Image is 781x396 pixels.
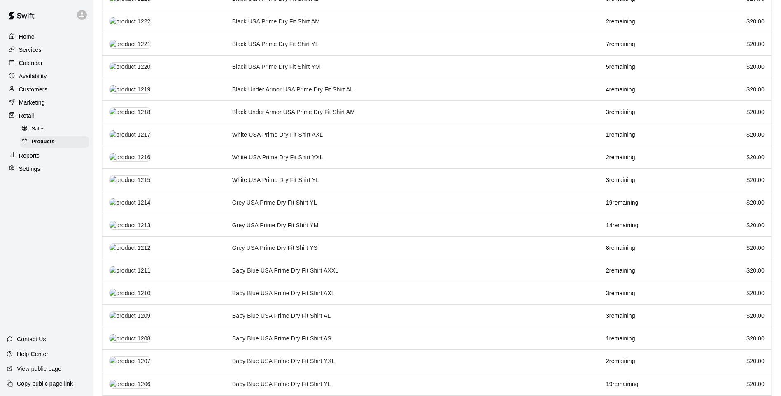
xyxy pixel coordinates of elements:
[7,30,86,43] a: Home
[606,357,695,365] p: 2 remaining
[7,96,86,109] a: Marketing
[702,327,771,350] td: $ 20.00
[702,78,771,101] td: $ 20.00
[702,10,771,33] td: $ 20.00
[7,109,86,122] a: Retail
[226,373,599,395] td: Baby Blue USA Prime Dry Fit Shirt YL
[226,305,599,327] td: Baby Blue USA Prime Dry Fit Shirt AL
[20,136,89,148] div: Products
[19,46,42,54] p: Services
[109,153,151,162] img: product 1216
[702,123,771,146] td: $ 20.00
[702,305,771,327] td: $ 20.00
[20,135,93,148] a: Products
[226,146,599,169] td: White USA Prime Dry Fit Shirt YXL
[606,266,695,275] p: 2 remaining
[702,237,771,259] td: $ 20.00
[109,175,151,184] img: product 1215
[702,350,771,373] td: $ 20.00
[7,163,86,175] a: Settings
[702,373,771,395] td: $ 20.00
[226,101,599,123] td: Black Under Armor USA Prime Dry Fit Shirt AM
[19,72,47,80] p: Availability
[17,365,61,373] p: View public page
[702,101,771,123] td: $ 20.00
[109,198,151,207] img: product 1214
[606,198,695,207] p: 19 remaining
[109,380,151,389] img: product 1206
[606,17,695,26] p: 2 remaining
[109,130,151,139] img: product 1217
[17,380,73,388] p: Copy public page link
[109,107,151,116] img: product 1218
[606,312,695,320] p: 3 remaining
[702,146,771,169] td: $ 20.00
[109,266,151,275] img: product 1211
[606,108,695,116] p: 3 remaining
[606,244,695,252] p: 8 remaining
[226,56,599,78] td: Black USA Prime Dry Fit Shirt YM
[606,221,695,229] p: 14 remaining
[19,112,34,120] p: Retail
[702,259,771,282] td: $ 20.00
[109,85,151,94] img: product 1219
[226,123,599,146] td: White USA Prime Dry Fit Shirt AXL
[226,33,599,56] td: Black USA Prime Dry Fit Shirt YL
[226,282,599,305] td: Baby Blue USA Prime Dry Fit Shirt AXL
[20,123,93,135] a: Sales
[19,59,43,67] p: Calendar
[226,259,599,282] td: Baby Blue USA Prime Dry Fit Shirt AXXL
[32,125,45,133] span: Sales
[702,56,771,78] td: $ 20.00
[606,153,695,161] p: 2 remaining
[109,289,151,298] img: product 1210
[109,221,151,230] img: product 1213
[7,70,86,82] a: Availability
[702,169,771,191] td: $ 20.00
[226,327,599,350] td: Baby Blue USA Prime Dry Fit Shirt AS
[7,44,86,56] a: Services
[109,334,151,343] img: product 1208
[606,130,695,139] p: 1 remaining
[702,191,771,214] td: $ 20.00
[702,214,771,237] td: $ 20.00
[606,85,695,93] p: 4 remaining
[19,85,47,93] p: Customers
[109,62,151,71] img: product 1220
[606,289,695,297] p: 3 remaining
[606,63,695,71] p: 5 remaining
[606,40,695,48] p: 7 remaining
[606,380,695,388] p: 19 remaining
[109,311,151,320] img: product 1209
[226,237,599,259] td: Grey USA Prime Dry Fit Shirt YS
[17,335,46,343] p: Contact Us
[19,165,40,173] p: Settings
[20,123,89,135] div: Sales
[7,83,86,96] a: Customers
[226,78,599,101] td: Black Under Armor USA Prime Dry Fit Shirt AL
[19,98,45,107] p: Marketing
[32,138,54,146] span: Products
[702,282,771,305] td: $ 20.00
[19,33,35,41] p: Home
[109,356,151,366] img: product 1207
[7,149,86,162] a: Reports
[109,243,151,252] img: product 1212
[19,151,40,160] p: Reports
[226,214,599,237] td: Grey USA Prime Dry Fit Shirt YM
[226,169,599,191] td: White USA Prime Dry Fit Shirt YL
[226,191,599,214] td: Grey USA Prime Dry Fit Shirt YL
[702,33,771,56] td: $ 20.00
[606,334,695,342] p: 1 remaining
[109,17,151,26] img: product 1222
[7,57,86,69] a: Calendar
